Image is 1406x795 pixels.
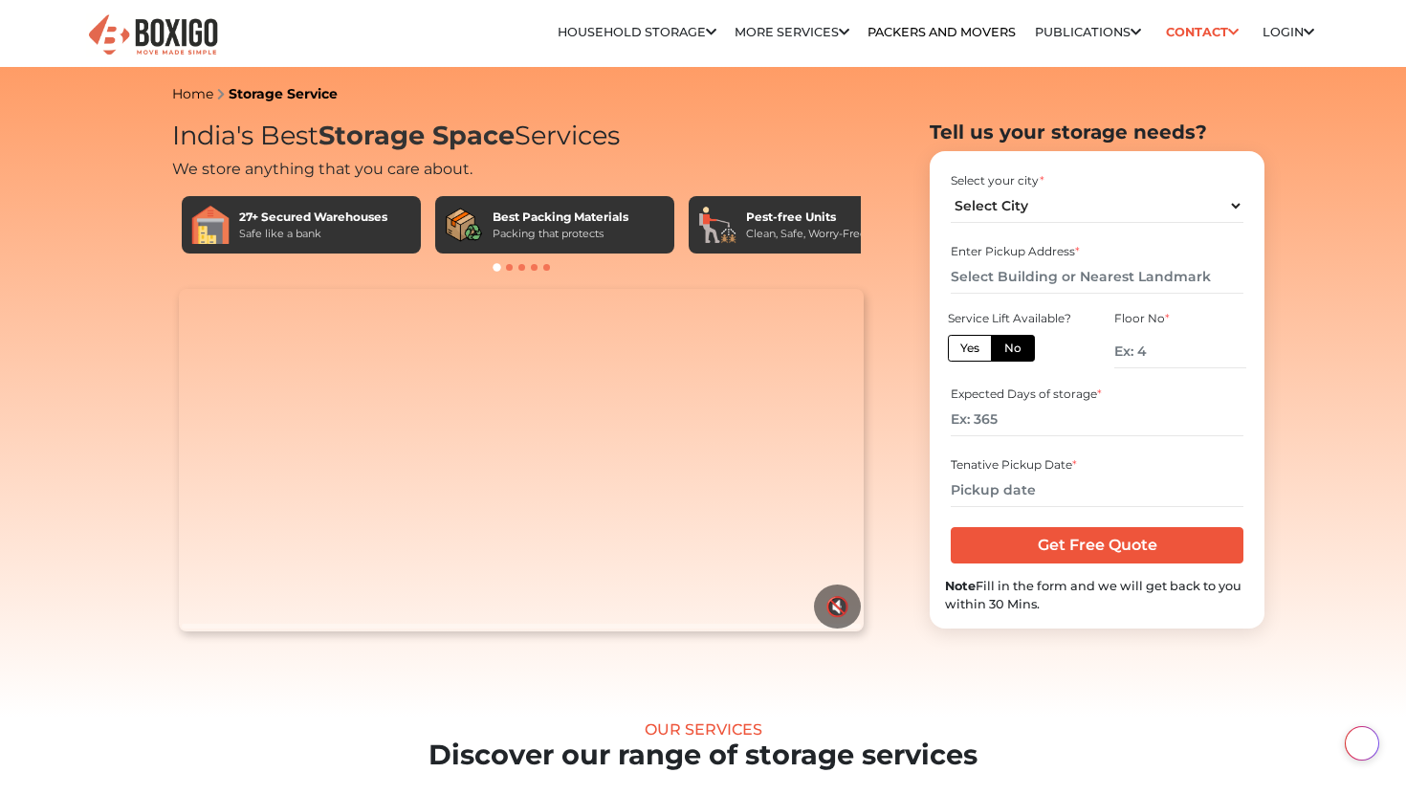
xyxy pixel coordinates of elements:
img: Best Packing Materials [445,206,483,244]
div: 27+ Secured Warehouses [239,209,387,226]
div: Fill in the form and we will get back to you within 30 Mins. [945,577,1249,613]
label: No [991,335,1035,362]
div: Enter Pickup Address [951,243,1242,260]
input: Ex: 4 [1114,335,1246,368]
input: Pickup date [951,474,1242,507]
img: Boxigo [86,12,220,59]
div: Our Services [56,720,1350,739]
div: Floor No [1114,310,1246,327]
span: We store anything that you care about. [172,160,472,178]
input: Get Free Quote [951,527,1242,563]
a: Publications [1035,25,1141,39]
input: Ex: 365 [951,403,1242,436]
img: 27+ Secured Warehouses [191,206,230,244]
span: Storage Space [319,120,515,151]
b: Note [945,579,976,593]
div: Best Packing Materials [493,209,628,226]
a: Storage Service [229,85,338,102]
h2: Discover our range of storage services [56,739,1350,772]
label: Yes [948,335,992,362]
div: Tenative Pickup Date [951,456,1242,474]
a: Household Storage [558,25,716,39]
div: Select your city [951,172,1242,189]
a: Home [172,85,213,102]
input: Select Building or Nearest Landmark [951,260,1242,294]
a: Login [1263,25,1314,39]
h2: Tell us your storage needs? [930,121,1264,144]
a: More services [735,25,849,39]
button: 🔇 [814,585,861,629]
video: Your browser does not support the video tag. [179,289,863,631]
div: Packing that protects [493,226,628,242]
a: Packers and Movers [868,25,1016,39]
div: Service Lift Available? [948,310,1080,327]
h1: India's Best Services [172,121,870,152]
div: Pest-free Units [746,209,867,226]
img: Pest-free Units [698,206,736,244]
div: Expected Days of storage [951,386,1242,403]
a: Contact [1159,17,1244,47]
div: Safe like a bank [239,226,387,242]
div: Clean, Safe, Worry-Free [746,226,867,242]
